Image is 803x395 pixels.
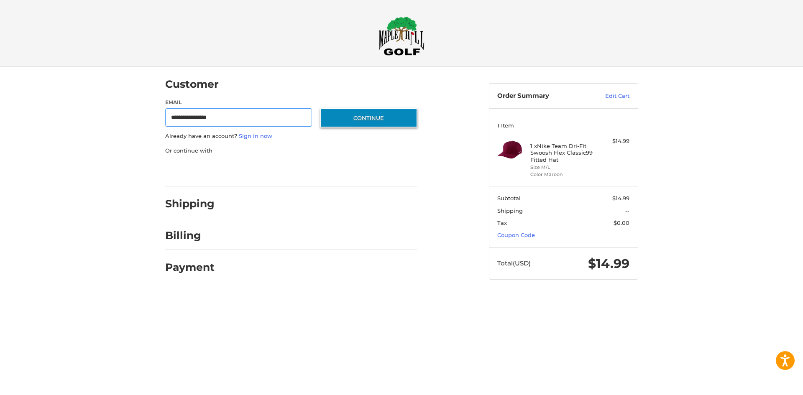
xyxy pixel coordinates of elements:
[530,171,594,178] li: Color Maroon
[378,16,425,56] img: Maple Hill Golf
[530,164,594,171] li: Size M/L
[497,207,523,214] span: Shipping
[165,197,215,210] h2: Shipping
[165,132,417,140] p: Already have an account?
[625,207,629,214] span: --
[165,99,312,106] label: Email
[588,256,629,271] span: $14.99
[497,219,507,226] span: Tax
[165,147,417,155] p: Or continue with
[304,163,367,178] iframe: PayPal-venmo
[165,78,219,91] h2: Customer
[497,195,521,201] span: Subtotal
[165,229,214,242] h2: Billing
[165,261,215,274] h2: Payment
[162,163,225,178] iframe: PayPal-paypal
[614,219,629,226] span: $0.00
[497,232,535,238] a: Coupon Code
[587,92,629,100] a: Edit Cart
[233,163,296,178] iframe: PayPal-paylater
[239,133,272,139] a: Sign in now
[497,122,629,129] h3: 1 Item
[530,143,594,163] h4: 1 x Nike Team Dri-Fit Swoosh Flex Classic99 Fitted Hat
[596,137,629,145] div: $14.99
[497,92,587,100] h3: Order Summary
[612,195,629,201] span: $14.99
[497,259,531,267] span: Total (USD)
[320,108,417,127] button: Continue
